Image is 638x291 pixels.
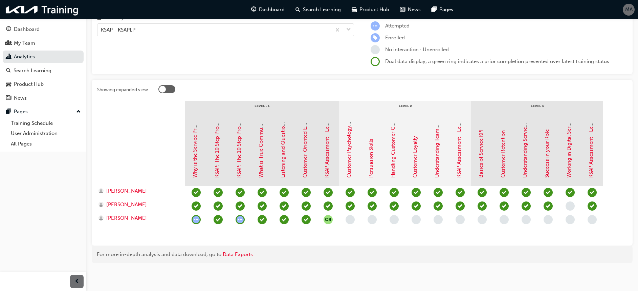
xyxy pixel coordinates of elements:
[368,139,374,178] a: Persuasion Skills
[258,201,267,211] span: learningRecordVerb_COMPLETE-icon
[439,6,453,14] span: Pages
[3,51,84,63] a: Analytics
[3,3,81,17] img: kia-training
[280,188,289,197] span: learningRecordVerb_PASS-icon
[346,188,355,197] span: learningRecordVerb_PASS-icon
[544,188,553,197] span: learningRecordVerb_COMPLETE-icon
[101,26,135,34] div: KSAP - KSAPLP
[14,67,51,75] div: Search Learning
[371,45,380,54] span: learningRecordVerb_NONE-icon
[368,201,377,211] span: learningRecordVerb_COMPLETE-icon
[368,215,377,224] span: learningRecordVerb_NONE-icon
[97,15,102,21] span: learningplan-icon
[246,3,290,17] a: guage-iconDashboard
[192,215,201,224] span: learningRecordVerb_ATTEMPT-icon
[522,201,531,211] span: learningRecordVerb_COMPLETE-icon
[302,215,311,224] span: learningRecordVerb_PASS-icon
[258,215,267,224] span: learningRecordVerb_PASS-icon
[8,139,84,149] a: All Pages
[544,129,550,178] a: Success in your Role
[359,6,389,14] span: Product Hub
[251,5,256,14] span: guage-icon
[522,188,531,197] span: learningRecordVerb_PASS-icon
[346,25,351,34] span: down-icon
[3,22,84,105] button: DashboardMy TeamAnalyticsSearch LearningProduct HubNews
[14,94,27,102] div: News
[106,201,147,209] span: [PERSON_NAME]
[625,6,633,14] span: MA
[522,74,528,178] a: Understanding Service Quality Management
[192,188,201,197] span: learningRecordVerb_PASS-icon
[324,215,333,224] button: null-icon
[97,86,148,93] div: Showing expanded view
[14,80,44,88] div: Product Hub
[3,105,84,118] button: Pages
[280,201,289,211] span: learningRecordVerb_COMPLETE-icon
[588,201,597,211] span: learningRecordVerb_COMPLETE-icon
[346,201,355,211] span: learningRecordVerb_COMPLETE-icon
[385,23,410,29] span: Attempted
[236,188,245,197] span: learningRecordVerb_PASS-icon
[106,214,147,222] span: [PERSON_NAME]
[97,251,628,258] div: For more in-depth analysis and data download, go to
[6,109,11,115] span: pages-icon
[303,6,341,14] span: Search Learning
[478,130,484,178] a: Basics of Service KPI
[98,201,179,209] a: [PERSON_NAME]
[566,215,575,224] span: learningRecordVerb_NONE-icon
[390,103,396,178] a: Handling Customer Complaints
[544,201,553,211] span: learningRecordVerb_COMPLETE-icon
[76,108,81,116] span: up-icon
[522,215,531,224] span: learningRecordVerb_NONE-icon
[368,188,377,197] span: learningRecordVerb_PASS-icon
[324,188,333,197] span: learningRecordVerb_PASS-icon
[14,39,35,47] div: My Team
[302,201,311,211] span: learningRecordVerb_COMPLETE-icon
[346,75,352,178] a: Customer Psychology and Suggestion Skills
[258,106,264,178] a: What is True Communication?
[566,201,575,211] span: learningRecordVerb_NONE-icon
[434,117,440,178] a: Understanding Teamwork
[339,101,471,118] div: Level 2
[8,118,84,129] a: Training Schedule
[236,201,245,211] span: learningRecordVerb_COMPLETE-icon
[385,35,405,41] span: Enrolled
[432,5,437,14] span: pages-icon
[258,188,267,197] span: learningRecordVerb_PASS-icon
[478,201,487,211] span: learningRecordVerb_COMPLETE-icon
[3,23,84,36] a: Dashboard
[471,101,603,118] div: Level 3
[185,101,339,118] div: Level - 1
[623,4,635,16] button: MA
[6,40,11,46] span: people-icon
[236,215,245,224] span: learningRecordVerb_ATTEMPT-icon
[6,68,11,74] span: search-icon
[214,188,223,197] span: learningRecordVerb_PASS-icon
[588,115,594,178] a: KSAP Assessment - Level 3
[192,88,198,178] a: Why is the Service Process Important?
[395,3,426,17] a: news-iconNews
[588,188,597,197] span: learningRecordVerb_PASS-icon
[6,26,11,33] span: guage-icon
[214,201,223,211] span: learningRecordVerb_COMPLETE-icon
[295,5,300,14] span: search-icon
[385,46,449,53] span: No interaction · Unenrolled
[408,6,421,14] span: News
[544,215,553,224] span: learningRecordVerb_NONE-icon
[478,188,487,197] span: learningRecordVerb_PASS-icon
[8,128,84,139] a: User Administration
[6,95,11,101] span: news-icon
[478,215,487,224] span: learningRecordVerb_NONE-icon
[412,188,421,197] span: learningRecordVerb_PASS-icon
[456,115,462,178] a: KSAP Assessment - Level 2
[324,116,330,178] a: KSAP Assessment - Level 1
[456,201,465,211] span: learningRecordVerb_COMPLETE-icon
[14,108,28,116] div: Pages
[412,201,421,211] span: learningRecordVerb_COMPLETE-icon
[192,201,201,211] span: learningRecordVerb_COMPLETE-icon
[371,33,380,42] span: learningRecordVerb_ENROLL-icon
[400,5,405,14] span: news-icon
[3,92,84,104] a: News
[390,215,399,224] span: learningRecordVerb_NONE-icon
